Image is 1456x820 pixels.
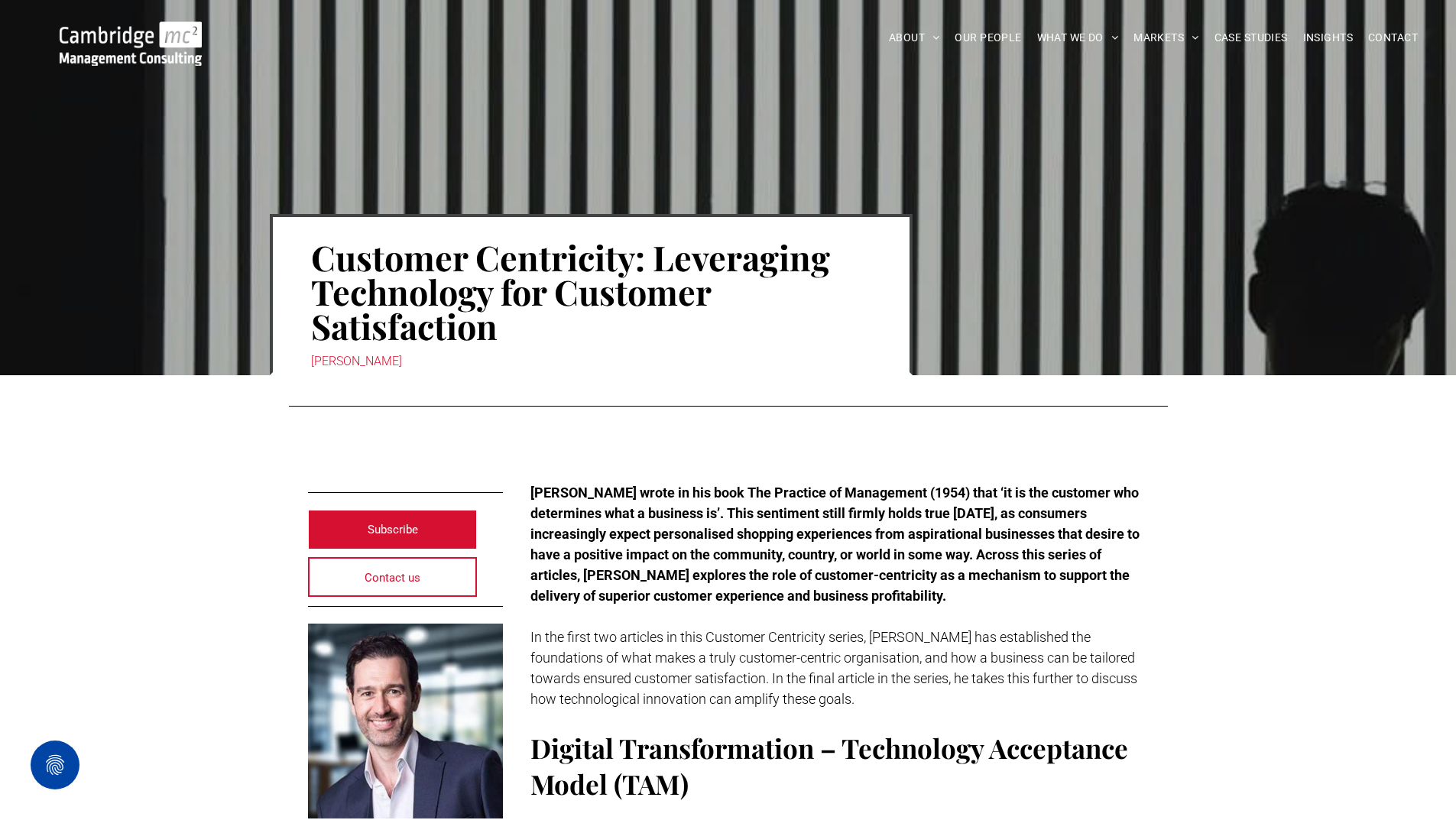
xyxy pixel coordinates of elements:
[530,485,1140,604] strong: [PERSON_NAME] wrote in his book The Practice of Management (1954) that ‘it is the customer who de...
[60,24,202,40] a: Your Business Transformed | Cambridge Management Consulting
[1126,26,1206,50] a: MARKETS
[530,730,1128,802] span: Digital Transformation – Technology Acceptance Model (TAM)
[308,557,478,597] a: Contact us
[368,510,418,549] span: Subscribe
[60,21,202,66] img: Go to Homepage
[947,26,1029,50] a: OUR PEOPLE
[311,351,871,372] div: [PERSON_NAME]
[530,629,1137,707] span: In the first two articles in this Customer Centricity series, [PERSON_NAME] has established the f...
[881,26,948,50] a: ABOUT
[365,559,420,597] span: Contact us
[1360,26,1425,50] a: CONTACT
[1030,26,1127,50] a: WHAT WE DO
[311,238,871,345] h1: Customer Centricity: Leveraging Technology for Customer Satisfaction
[308,510,478,549] a: Subscribe
[308,624,503,818] a: Daniel Fitzsimmons
[1295,26,1360,50] a: INSIGHTS
[1207,26,1295,50] a: CASE STUDIES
